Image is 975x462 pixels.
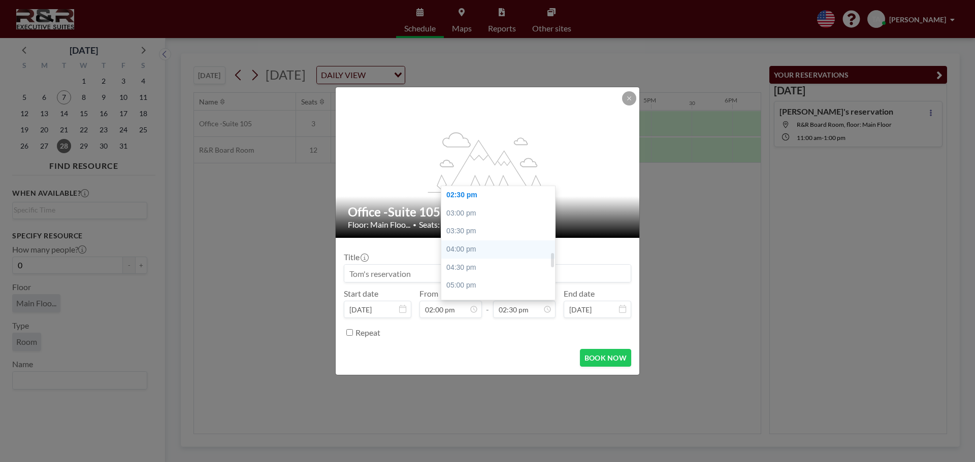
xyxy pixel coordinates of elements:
[348,220,410,230] span: Floor: Main Floo...
[413,221,416,229] span: •
[441,295,560,313] div: 05:30 pm
[486,292,489,314] span: -
[441,186,560,204] div: 02:30 pm
[441,276,560,295] div: 05:00 pm
[344,289,378,299] label: Start date
[441,240,560,259] div: 04:00 pm
[419,220,446,230] span: Seats: 3
[580,349,631,367] button: BOOK NOW
[355,328,380,338] label: Repeat
[348,204,628,220] h2: Office -Suite 105
[344,252,368,262] label: Title
[441,259,560,277] div: 04:30 pm
[441,204,560,223] div: 03:00 pm
[419,289,438,299] label: From
[441,222,560,240] div: 03:30 pm
[344,265,631,282] input: Tom's reservation
[564,289,595,299] label: End date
